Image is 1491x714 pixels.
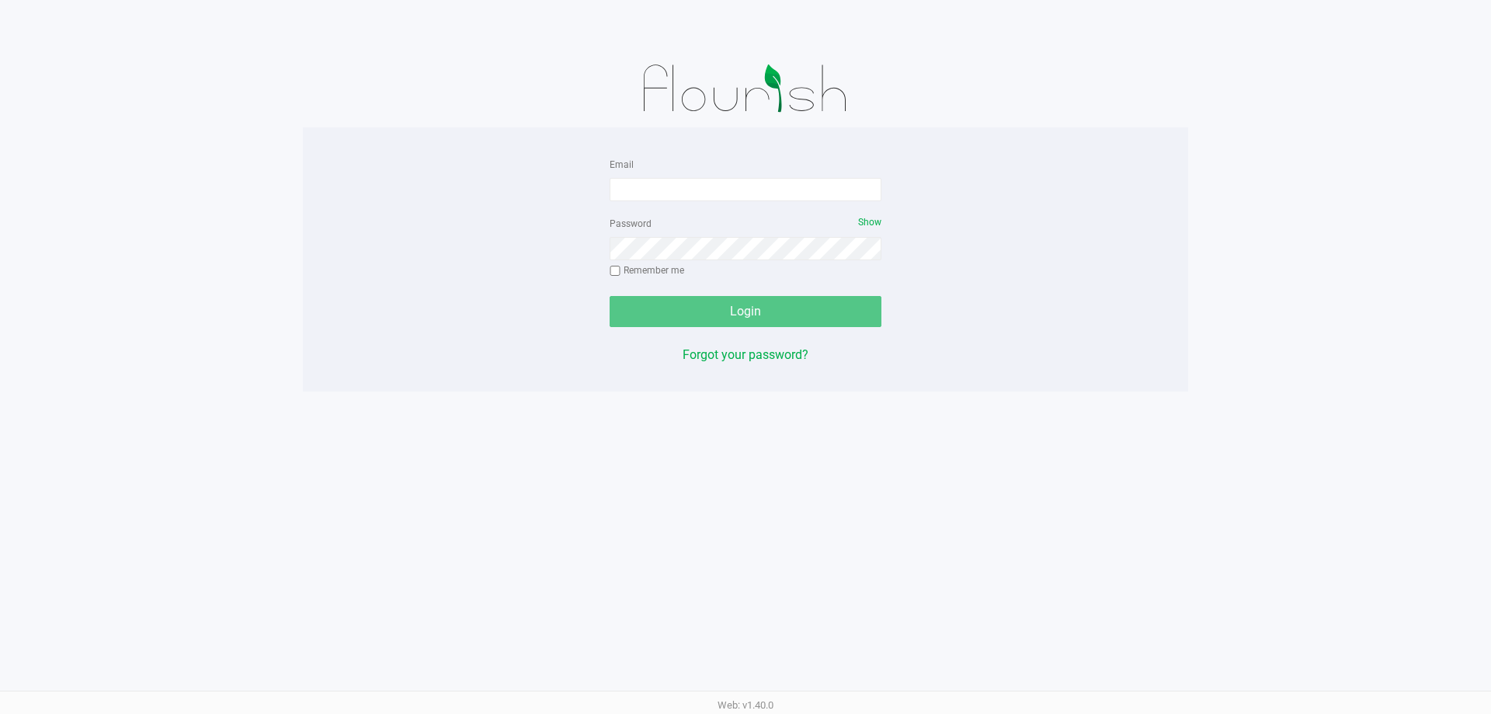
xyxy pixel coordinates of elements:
span: Show [858,217,881,228]
span: Web: v1.40.0 [718,699,773,711]
input: Remember me [610,266,620,277]
label: Password [610,217,652,231]
button: Forgot your password? [683,346,808,364]
label: Email [610,158,634,172]
label: Remember me [610,263,684,277]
